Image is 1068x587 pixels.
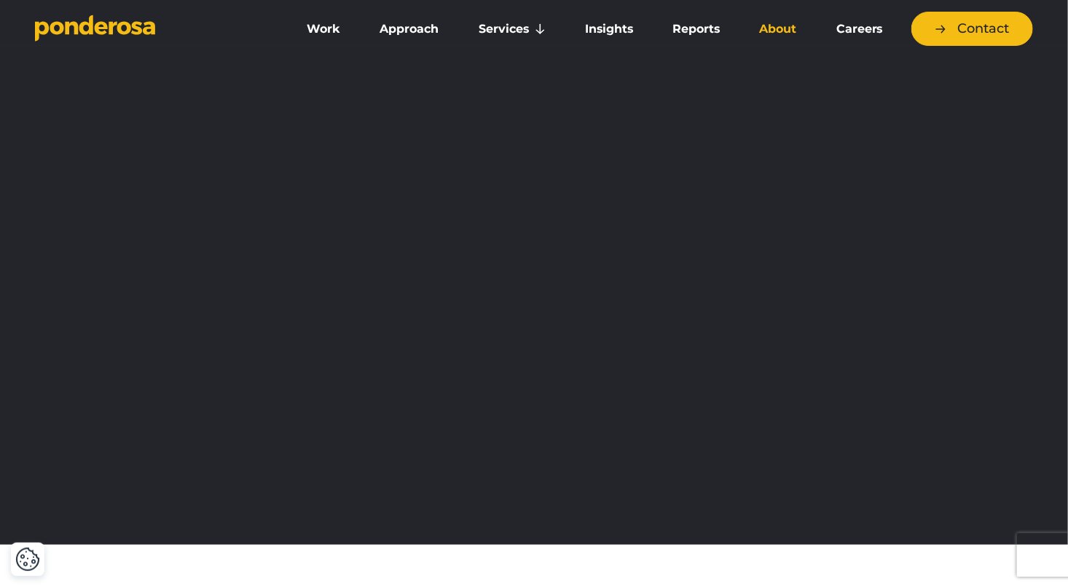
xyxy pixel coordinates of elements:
a: Careers [820,14,900,44]
a: Work [290,14,357,44]
a: Insights [568,14,650,44]
a: Go to homepage [35,15,268,44]
img: Revisit consent button [15,547,40,572]
a: Reports [656,14,737,44]
a: Services [462,14,562,44]
a: Approach [363,14,455,44]
button: Cookie Settings [15,547,40,572]
a: About [742,14,813,44]
a: Contact [911,12,1033,46]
